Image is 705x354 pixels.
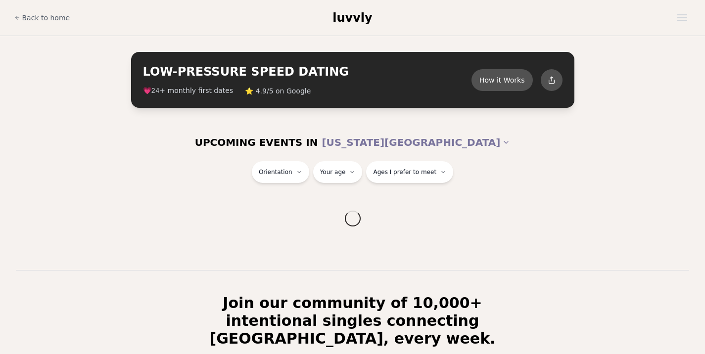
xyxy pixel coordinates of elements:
span: ⭐ 4.9/5 on Google [245,86,311,96]
span: UPCOMING EVENTS IN [195,135,318,149]
span: 💗 + monthly first dates [143,86,234,96]
a: Back to home [14,8,70,28]
span: Ages I prefer to meet [373,168,436,176]
span: luvvly [332,11,372,25]
button: How it Works [471,69,533,91]
span: Back to home [22,13,70,23]
button: Open menu [673,10,691,25]
h2: LOW-PRESSURE SPEED DATING [143,64,471,80]
span: Your age [320,168,346,176]
span: Orientation [259,168,292,176]
button: Orientation [252,161,309,183]
button: Your age [313,161,363,183]
a: luvvly [332,10,372,26]
button: [US_STATE][GEOGRAPHIC_DATA] [322,132,510,153]
span: 24 [151,87,160,95]
h2: Join our community of 10,000+ intentional singles connecting [GEOGRAPHIC_DATA], every week. [179,294,527,348]
button: Ages I prefer to meet [366,161,453,183]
